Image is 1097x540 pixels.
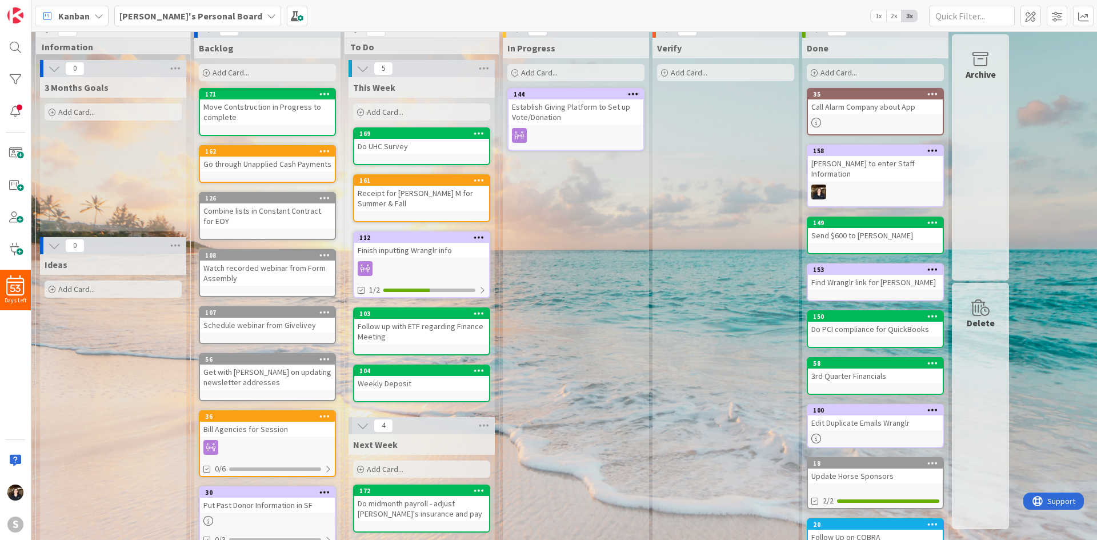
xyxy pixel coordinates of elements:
div: Edit Duplicate Emails Wranglr [808,415,943,430]
div: Do UHC Survey [354,139,489,154]
span: Add Card... [58,107,95,117]
span: In Progress [507,42,555,54]
div: Put Past Donor Information in SF [200,498,335,513]
div: 158[PERSON_NAME] to enter Staff Information [808,146,943,181]
span: Add Card... [213,67,249,78]
div: S [7,517,23,533]
div: 144 [514,90,643,98]
div: 171Move Contstruction in Progress to complete [200,89,335,125]
span: Add Card... [367,464,403,474]
div: Update Horse Sponsors [808,469,943,483]
span: Add Card... [58,284,95,294]
div: Go through Unapplied Cash Payments [200,157,335,171]
div: 153Find Wranglr link for [PERSON_NAME] [808,265,943,290]
div: 162 [200,146,335,157]
div: 153 [813,266,943,274]
div: 161Receipt for [PERSON_NAME] M for Summer & Fall [354,175,489,211]
div: Move Contstruction in Progress to complete [200,99,335,125]
span: Done [807,42,828,54]
span: Kanban [58,9,90,23]
div: 100 [808,405,943,415]
div: 18 [813,459,943,467]
div: Delete [967,316,995,330]
div: 162 [205,147,335,155]
div: 583rd Quarter Financials [808,358,943,383]
span: 3 Months Goals [45,82,109,93]
div: 112Finish inputting Wranglr info [354,233,489,258]
div: 149Send $600 to [PERSON_NAME] [808,218,943,243]
div: KS [808,185,943,199]
div: 58 [813,359,943,367]
span: Verify [657,42,682,54]
img: KS [811,185,826,199]
div: 150 [813,313,943,321]
div: 171 [205,90,335,98]
div: 162Go through Unapplied Cash Payments [200,146,335,171]
div: Get with [PERSON_NAME] on updating newsletter addresses [200,365,335,390]
div: 18Update Horse Sponsors [808,458,943,483]
div: 104 [359,367,489,375]
div: Send $600 to [PERSON_NAME] [808,228,943,243]
span: 1/2 [369,284,380,296]
div: 103 [354,309,489,319]
span: 53 [10,285,21,293]
div: 104 [354,366,489,376]
div: Finish inputting Wranglr info [354,243,489,258]
span: Add Card... [521,67,558,78]
span: 0 [65,239,85,253]
div: 35 [813,90,943,98]
div: Call Alarm Company about App [808,99,943,114]
div: Bill Agencies for Session [200,422,335,437]
div: 149 [813,219,943,227]
div: 35 [808,89,943,99]
span: Add Card... [671,67,707,78]
div: 56Get with [PERSON_NAME] on updating newsletter addresses [200,354,335,390]
div: Do PCI compliance for QuickBooks [808,322,943,337]
div: 3rd Quarter Financials [808,369,943,383]
div: 126 [205,194,335,202]
div: 126Combine lists in Constant Contract for EOY [200,193,335,229]
span: 0 [65,62,85,75]
div: Archive [966,67,996,81]
div: Establish Giving Platform to Set up Vote/Donation [509,99,643,125]
div: 100 [813,406,943,414]
b: [PERSON_NAME]'s Personal Board [119,10,262,22]
span: Backlog [199,42,234,54]
div: 103 [359,310,489,318]
div: 108 [200,250,335,261]
span: Support [24,2,52,15]
span: Add Card... [367,107,403,117]
div: 169Do UHC Survey [354,129,489,154]
div: Watch recorded webinar from Form Assembly [200,261,335,286]
div: Weekly Deposit [354,376,489,391]
div: Follow up with ETF regarding Finance Meeting [354,319,489,344]
div: 103Follow up with ETF regarding Finance Meeting [354,309,489,344]
span: 5 [374,62,393,75]
div: 107Schedule webinar from Givelivey [200,307,335,333]
div: 161 [354,175,489,186]
div: 158 [813,147,943,155]
div: 112 [354,233,489,243]
div: 30Put Past Donor Information in SF [200,487,335,513]
div: 36Bill Agencies for Session [200,411,335,437]
input: Quick Filter... [929,6,1015,26]
div: 150 [808,311,943,322]
div: 126 [200,193,335,203]
div: 144Establish Giving Platform to Set up Vote/Donation [509,89,643,125]
div: 161 [359,177,489,185]
div: 58 [808,358,943,369]
div: 56 [200,354,335,365]
div: 172 [359,487,489,495]
span: Ideas [45,259,67,270]
div: Receipt for [PERSON_NAME] M for Summer & Fall [354,186,489,211]
img: KS [7,485,23,501]
div: 104Weekly Deposit [354,366,489,391]
div: 172 [354,486,489,496]
div: 158 [808,146,943,156]
div: 144 [509,89,643,99]
span: 3x [902,10,917,22]
div: 56 [205,355,335,363]
div: 30 [205,489,335,497]
div: 108 [205,251,335,259]
div: 36 [205,413,335,421]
